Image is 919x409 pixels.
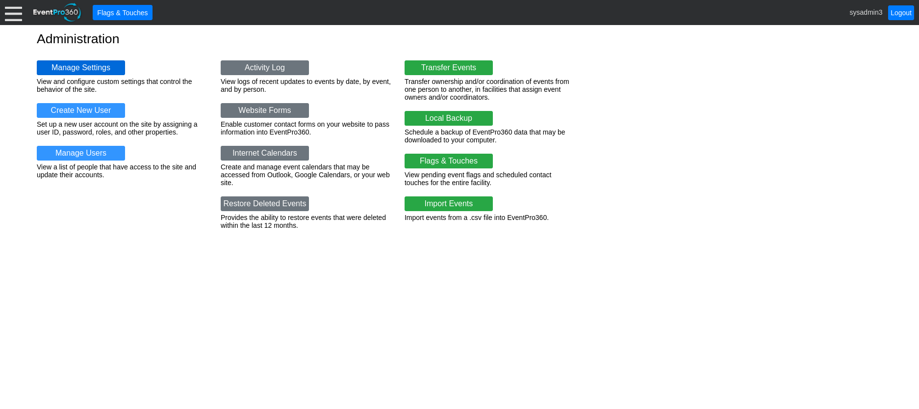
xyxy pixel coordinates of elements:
[405,214,576,221] div: Import events from a .csv file into EventPro360.
[37,103,125,118] a: Create New User
[221,196,309,211] a: Restore Deleted Events
[95,8,150,18] span: Flags & Touches
[37,32,882,46] h1: Administration
[405,111,493,126] a: Local Backup
[221,120,392,136] div: Enable customer contact forms on your website to pass information into EventPro360.
[405,154,493,168] a: Flags & Touches
[850,8,883,16] span: sysadmin3
[405,171,576,187] div: View pending event flags and scheduled contact touches for the entire facility.
[95,7,150,18] span: Flags & Touches
[221,78,392,93] div: View logs of recent updates to events by date, by event, and by person.
[221,214,392,229] div: Provides the ability to restore events that were deleted within the last 12 months.
[221,103,309,118] a: Website Forms
[221,163,392,187] div: Create and manage event calendars that may be accessed from Outlook, Google Calendars, or your we...
[37,120,208,136] div: Set up a new user account on the site by assigning a user ID, password, roles, and other properties.
[405,128,576,144] div: Schedule a backup of EventPro360 data that may be downloaded to your computer.
[221,146,309,161] a: Internet Calendars
[405,78,576,101] div: Transfer ownership and/or coordination of events from one person to another, in facilities that a...
[221,60,309,75] a: Activity Log
[405,196,493,211] a: Import Events
[37,78,208,93] div: View and configure custom settings that control the behavior of the site.
[37,60,125,75] a: Manage Settings
[32,1,83,24] img: EventPro360
[5,4,22,21] div: Menu: Click or 'Crtl+M' to toggle menu open/close
[405,60,493,75] a: Transfer Events
[37,163,208,179] div: View a list of people that have access to the site and update their accounts.
[37,146,125,161] a: Manage Users
[888,5,914,20] a: Logout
